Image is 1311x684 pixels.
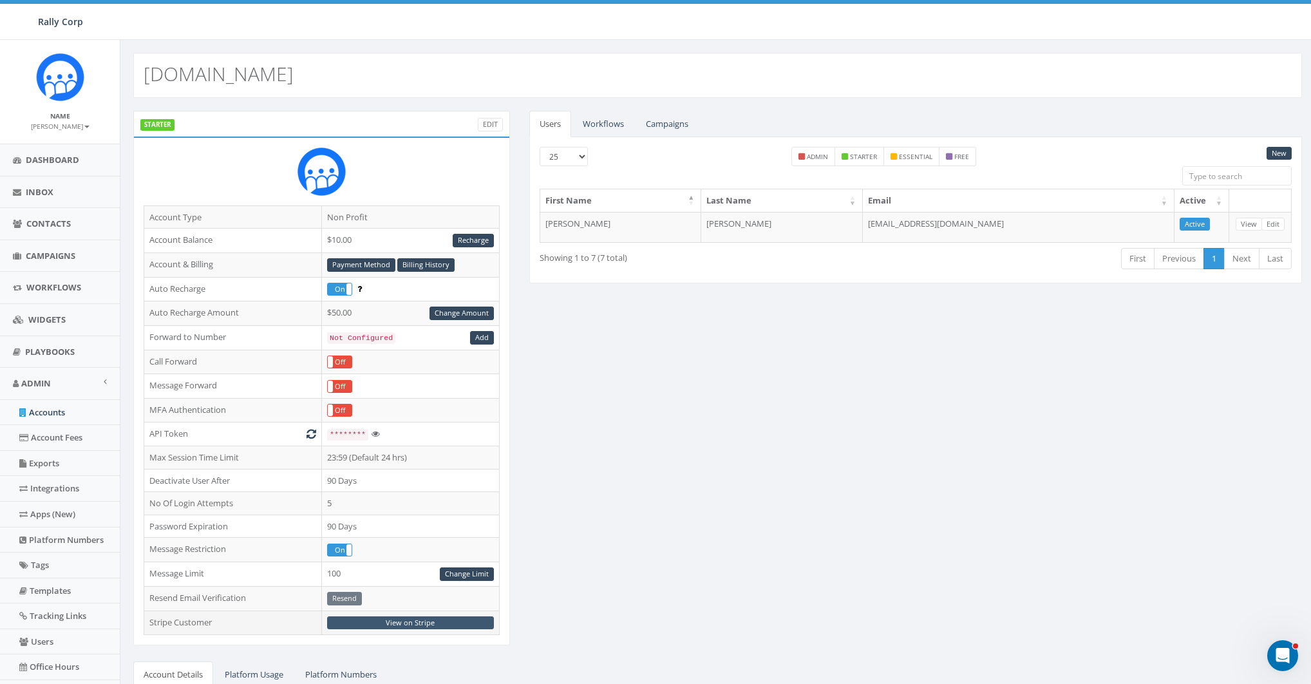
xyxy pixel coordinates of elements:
span: Widgets [28,314,66,325]
td: [EMAIL_ADDRESS][DOMAIN_NAME] [863,212,1174,243]
th: First Name: activate to sort column descending [540,189,701,212]
label: On [328,283,352,295]
td: Message Restriction [144,538,322,562]
td: Resend Email Verification [144,586,322,611]
td: [PERSON_NAME] [540,212,701,243]
div: OnOff [327,404,352,417]
td: Account Balance [144,229,322,253]
td: Stripe Customer [144,611,322,635]
iframe: Intercom live chat [1267,640,1298,671]
td: Forward to Number [144,325,322,350]
span: Campaigns [26,250,75,261]
td: $50.00 [321,301,499,326]
td: [PERSON_NAME] [701,212,862,243]
a: Active [1180,218,1210,231]
small: Name [50,111,70,120]
td: Account & Billing [144,252,322,277]
a: Previous [1154,248,1204,269]
a: Add [470,331,494,345]
input: Type to search [1182,166,1292,185]
td: Message Limit [144,562,322,586]
th: Last Name: activate to sort column ascending [701,189,862,212]
div: OnOff [327,283,352,296]
th: Active: activate to sort column ascending [1174,189,1229,212]
td: 100 [321,562,499,586]
a: Recharge [453,234,494,247]
a: Change Amount [429,307,494,320]
small: [PERSON_NAME] [31,122,90,131]
div: OnOff [327,380,352,393]
a: Last [1259,248,1292,269]
span: Dashboard [26,154,79,166]
img: Rally_Corp_Icon.png [297,147,346,196]
td: Non Profit [321,205,499,229]
div: Showing 1 to 7 (7 total) [540,247,842,264]
td: Auto Recharge Amount [144,301,322,326]
i: Generate New Token [307,430,316,438]
label: Off [328,381,352,392]
label: On [328,544,352,556]
a: Users [529,111,571,137]
td: Account Type [144,205,322,229]
span: Admin [21,377,51,389]
label: Off [328,356,352,368]
a: Change Limit [440,567,494,581]
td: Message Forward [144,374,322,399]
span: Rally Corp [38,15,83,28]
a: View [1236,218,1262,231]
label: STARTER [140,119,174,131]
td: 90 Days [321,515,499,538]
a: Next [1224,248,1259,269]
code: Not Configured [327,332,395,344]
a: Edit [478,118,503,131]
small: starter [850,152,877,161]
a: Workflows [572,111,634,137]
a: Billing History [397,258,455,272]
span: Enable to prevent campaign failure. [357,283,362,294]
div: OnOff [327,356,352,368]
span: Workflows [26,281,81,293]
td: API Token [144,423,322,446]
a: 1 [1203,248,1225,269]
td: Auto Recharge [144,277,322,301]
h2: [DOMAIN_NAME] [144,63,294,84]
a: Payment Method [327,258,395,272]
td: Deactivate User After [144,469,322,492]
span: Inbox [26,186,53,198]
span: Contacts [26,218,71,229]
a: Edit [1261,218,1285,231]
td: 5 [321,492,499,515]
label: Off [328,404,352,416]
td: MFA Authentication [144,398,322,423]
td: Call Forward [144,350,322,374]
td: Max Session Time Limit [144,446,322,470]
td: Password Expiration [144,515,322,538]
span: Playbooks [25,346,75,357]
td: $10.00 [321,229,499,253]
a: [PERSON_NAME] [31,120,90,131]
small: admin [807,152,828,161]
small: free [954,152,969,161]
div: OnOff [327,544,352,556]
small: essential [899,152,932,161]
td: No Of Login Attempts [144,492,322,515]
a: View on Stripe [327,616,494,630]
td: 90 Days [321,469,499,492]
a: New [1267,147,1292,160]
a: First [1121,248,1155,269]
img: Icon_1.png [36,53,84,101]
a: Campaigns [636,111,699,137]
th: Email: activate to sort column ascending [863,189,1174,212]
td: 23:59 (Default 24 hrs) [321,446,499,470]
